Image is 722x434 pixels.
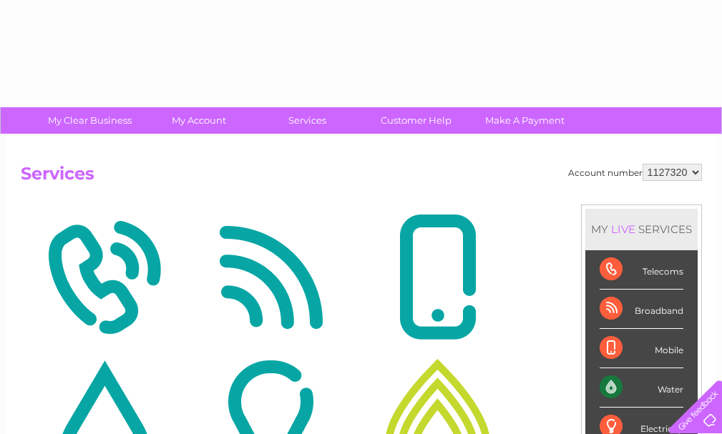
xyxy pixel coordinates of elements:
a: My Clear Business [31,107,149,134]
a: My Account [140,107,258,134]
div: LIVE [608,222,638,236]
div: Account number [568,164,702,181]
div: Telecoms [600,250,683,290]
a: Services [248,107,366,134]
img: Mobile [358,208,517,347]
img: Broadband [191,208,351,347]
div: Mobile [600,329,683,368]
a: Customer Help [357,107,475,134]
img: Telecoms [24,208,184,347]
a: Make A Payment [466,107,584,134]
div: MY SERVICES [585,209,698,250]
h2: Services [21,164,702,191]
div: Broadband [600,290,683,329]
div: Water [600,368,683,408]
